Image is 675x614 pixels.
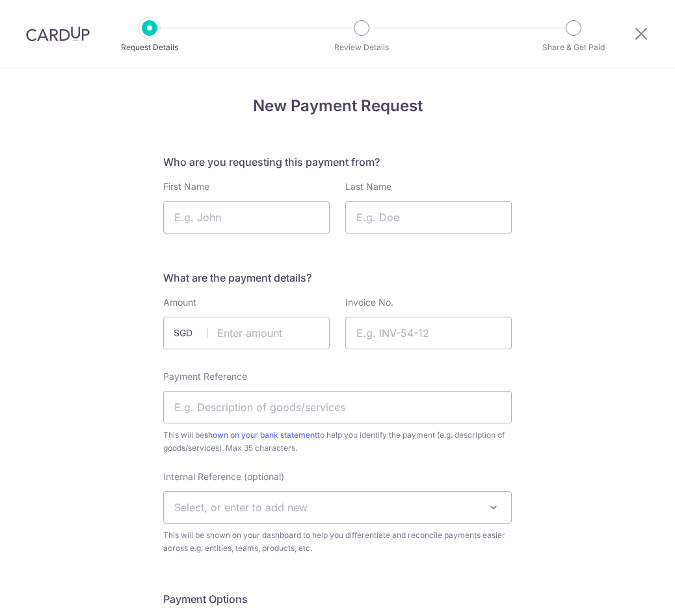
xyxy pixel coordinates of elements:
[163,429,512,455] span: This will be to help you identify the payment (e.g. description of goods/services). Max 35 charac...
[163,529,512,555] span: This will be shown on your dashboard to help you differentiate and reconcile payments easier acro...
[163,201,330,234] input: E.g. John
[163,370,247,383] label: Payment Reference
[163,591,512,607] h5: Payment Options
[163,317,330,349] input: Enter amount
[163,296,196,309] label: Amount
[345,317,512,349] input: E.g. INV-54-12
[313,41,410,54] p: Review Details
[101,41,198,54] p: Request Details
[163,470,284,483] label: Internal Reference (optional)
[345,201,512,234] input: E.g. Doe
[174,327,207,340] span: SGD
[163,94,512,118] h4: New Payment Request
[204,430,317,440] a: shown on your bank statement
[163,180,209,193] label: First Name
[525,41,622,54] p: Share & Get Paid
[163,391,512,423] input: E.g. Description of goods/services
[163,270,512,286] h5: What are the payment details?
[163,154,512,170] h5: Who are you requesting this payment from?
[26,26,90,42] img: CardUp
[174,501,308,514] span: Select, or enter to add new
[592,575,662,607] iframe: Opens a widget where you can find more information
[345,296,393,309] label: Invoice No.
[345,180,391,193] label: Last Name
